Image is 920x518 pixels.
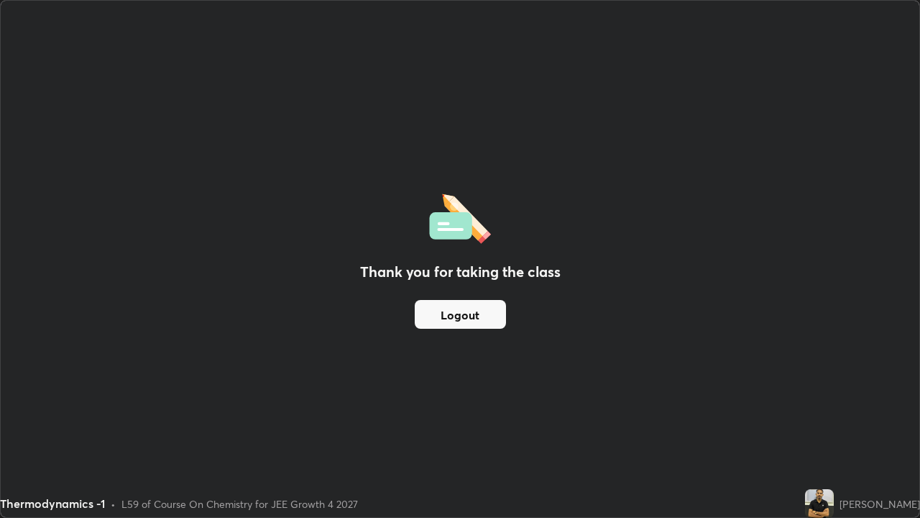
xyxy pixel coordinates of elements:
div: L59 of Course On Chemistry for JEE Growth 4 2027 [121,496,358,512]
button: Logout [415,300,506,329]
div: • [111,496,116,512]
img: 4b948ef306c6453ca69e7615344fc06d.jpg [805,489,834,518]
h2: Thank you for taking the class [360,261,561,283]
img: offlineFeedback.1438e8b3.svg [429,189,491,244]
div: [PERSON_NAME] [839,496,920,512]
